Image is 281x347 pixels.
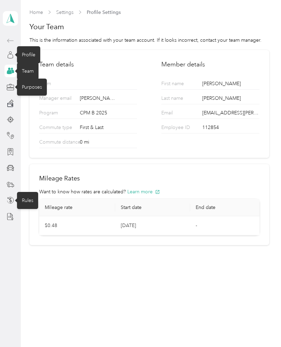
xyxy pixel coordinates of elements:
[190,199,263,216] th: End date
[115,199,190,216] th: Start date
[80,138,137,148] div: 0 mi
[39,109,93,119] p: Program
[39,138,93,148] p: Commute distance
[17,63,39,80] div: Team
[80,124,137,133] div: First & Last
[115,216,190,235] td: [DATE]
[29,22,269,32] h1: Your Team
[202,124,259,133] div: 112854
[80,95,118,102] span: [PERSON_NAME][EMAIL_ADDRESS][PERSON_NAME][DOMAIN_NAME]
[39,199,115,216] th: Mileage rate
[56,9,74,15] a: Settings
[39,80,93,89] p: Team
[29,9,43,15] a: Home
[161,95,215,104] p: Last name
[202,109,259,119] div: [EMAIL_ADDRESS][PERSON_NAME][DOMAIN_NAME]
[39,60,137,69] h2: Team details
[39,95,93,104] p: Manager email
[39,188,259,195] div: Want to know how rates are calculated?
[80,109,137,119] div: CPM B 2025
[190,216,263,235] td: -
[161,109,215,119] p: Email
[87,9,121,16] span: Profile Settings
[17,79,47,96] div: Purposes
[202,80,259,89] div: [PERSON_NAME]
[39,124,93,133] p: Commute type
[242,308,281,347] iframe: Everlance-gr Chat Button Frame
[161,60,259,69] h2: Member details
[161,124,215,133] p: Employee ID
[17,46,40,63] div: Profile
[39,174,259,183] h2: Mileage Rates
[202,95,259,104] div: [PERSON_NAME]
[29,37,269,44] div: This is the information associated with your team account. If it looks incorrect, contact your te...
[161,80,215,89] p: First name
[17,192,38,209] div: Rules
[127,188,160,195] button: Learn more
[39,216,115,235] td: $0.48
